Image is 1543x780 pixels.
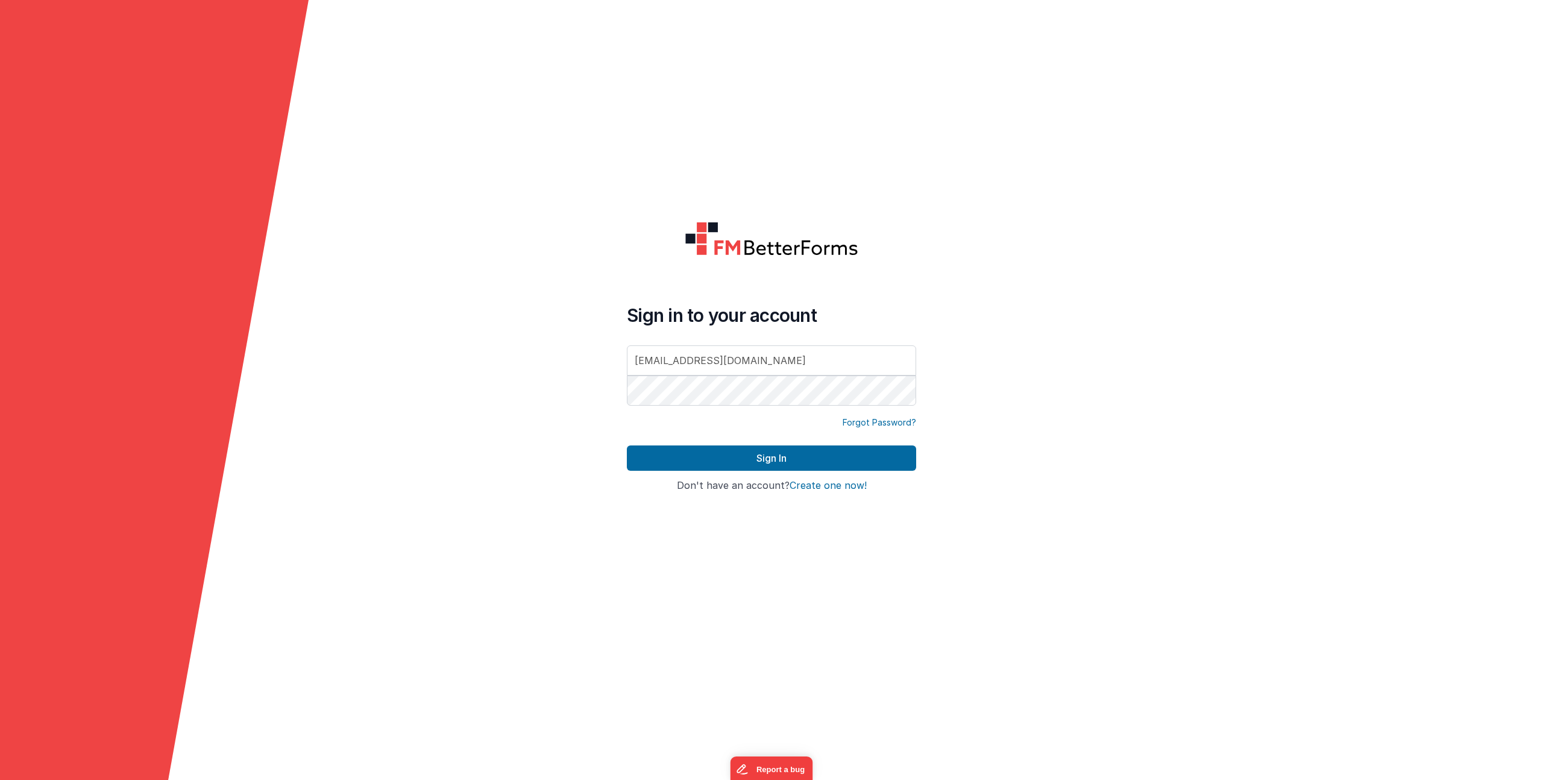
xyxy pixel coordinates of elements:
[843,417,916,429] a: Forgot Password?
[627,445,916,471] button: Sign In
[627,480,916,491] h4: Don't have an account?
[790,480,867,491] button: Create one now!
[627,304,916,326] h4: Sign in to your account
[627,345,916,376] input: Email Address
